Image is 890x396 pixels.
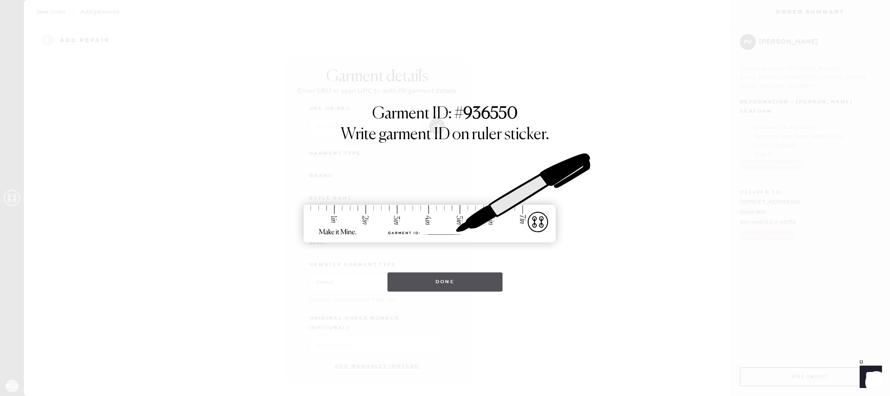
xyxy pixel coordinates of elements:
img: ruler-sticker-sharpie.svg [295,132,595,264]
strong: 936550 [463,106,518,122]
iframe: Front Chat [852,360,886,394]
button: Done [387,272,503,292]
h1: Garment ID: # [372,104,518,125]
h1: Write garment ID on ruler sticker. [341,125,549,144]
